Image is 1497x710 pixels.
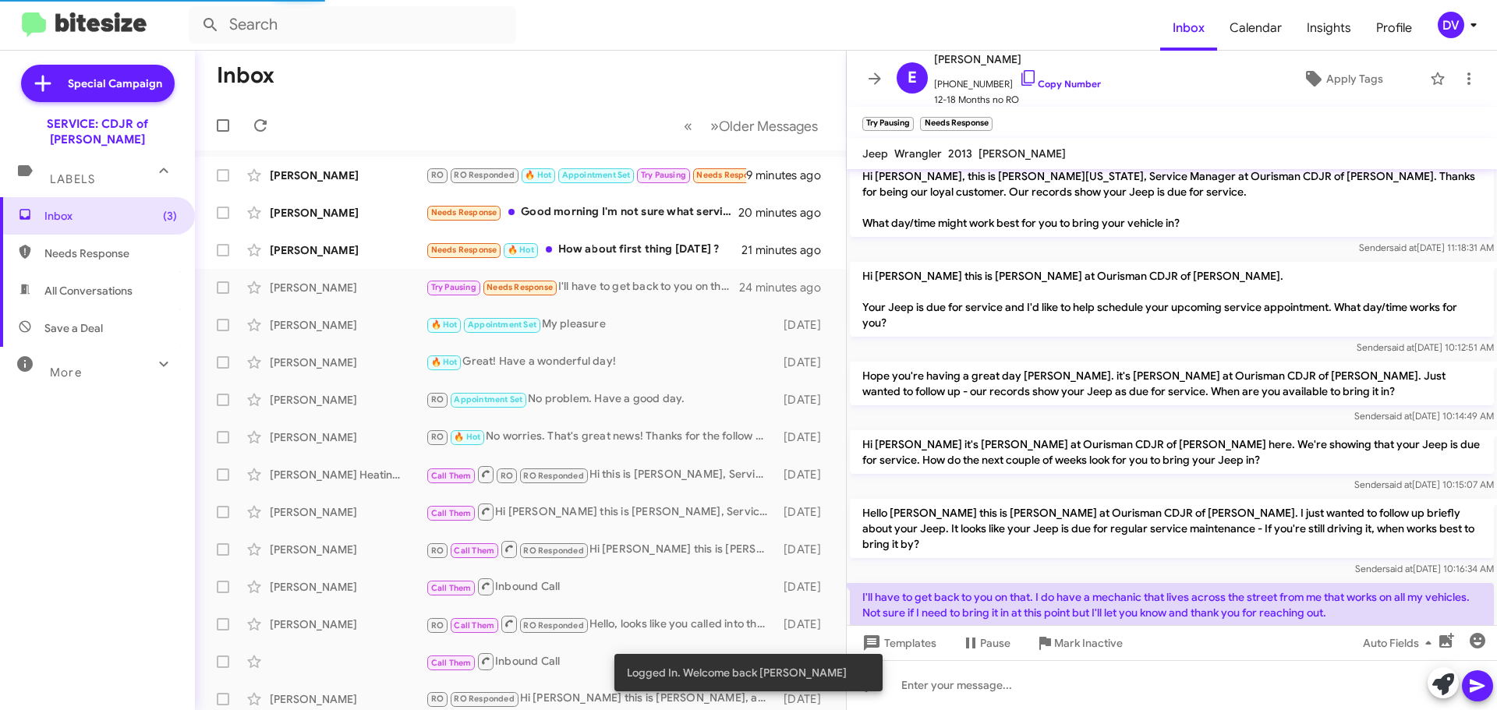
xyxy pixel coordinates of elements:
div: My pleasure [426,316,776,334]
div: [PERSON_NAME] [270,616,426,632]
a: Profile [1364,5,1424,51]
span: 🔥 Hot [431,357,458,367]
span: Sender [DATE] 10:12:51 AM [1357,341,1494,353]
span: Labels [50,172,95,186]
div: Hello, looks like you called into the dealership . Has someone assisted you accordingly? [426,614,776,634]
span: More [50,366,82,380]
span: Call Them [454,546,494,556]
div: [PERSON_NAME] [270,691,426,707]
span: RO [431,620,444,631]
span: Appointment Set [454,394,522,404]
div: Inbound Call [426,652,776,671]
div: I'll have to get back to you on that. I do have a mechanic that lives across the street from me t... [426,278,740,296]
button: Apply Tags [1262,65,1422,93]
input: Search [189,6,516,44]
button: Auto Fields [1350,629,1450,657]
span: Needs Response [431,245,497,255]
span: 🔥 Hot [525,170,551,180]
span: Templates [859,629,936,657]
span: Jeep [862,147,888,161]
span: RO Responded [523,620,583,631]
span: Call Them [431,583,472,593]
span: RO [431,170,444,180]
span: All Conversations [44,283,133,298]
span: RO [501,471,513,481]
div: [PERSON_NAME] Heating And Air [270,467,426,482]
span: Calendar [1217,5,1294,51]
span: » [710,116,719,136]
span: Sender [DATE] 10:15:07 AM [1354,479,1494,490]
p: Hello [PERSON_NAME] this is [PERSON_NAME] at Ourisman CDJR of [PERSON_NAME]. I just wanted to fol... [850,499,1494,558]
nav: Page navigation example [675,110,827,142]
span: Mark Inactive [1054,629,1123,657]
div: [DATE] [776,467,833,482]
button: DV [1424,12,1480,38]
small: Try Pausing [862,117,914,131]
span: Needs Response [696,170,763,180]
a: Inbox [1160,5,1217,51]
span: Appointment Set [562,170,631,180]
div: [DATE] [776,392,833,408]
span: 🔥 Hot [508,245,534,255]
div: [PERSON_NAME] [270,280,426,295]
button: Pause [949,629,1023,657]
span: [PHONE_NUMBER] [934,69,1101,92]
a: Special Campaign [21,65,175,102]
span: Call Them [431,508,472,518]
div: No worries. That's great news! Thanks for the follow up. [426,428,776,446]
span: Try Pausing [431,282,476,292]
span: Sender [DATE] 10:16:34 AM [1355,563,1494,574]
div: [DATE] [776,317,833,333]
div: Hi [PERSON_NAME] this is [PERSON_NAME], at Ourisman CDJR of [PERSON_NAME]. Our records indicate t... [426,690,776,708]
button: Next [701,110,827,142]
div: [PERSON_NAME] [270,392,426,408]
span: Inbox [44,208,177,224]
p: Hope you're having a great day [PERSON_NAME]. it's [PERSON_NAME] at Ourisman CDJR of [PERSON_NAME... [850,362,1494,405]
div: [DATE] [776,616,833,632]
div: [PERSON_NAME] [270,205,426,221]
div: Great! Have a wonderful day! [426,353,776,371]
span: Pause [980,629,1010,657]
span: Wrangler [894,147,942,161]
div: Hi [PERSON_NAME] this is [PERSON_NAME], Service Manager at Ourisman CDJR of Bowie. Just wanted to... [426,502,776,521]
div: [PERSON_NAME] [270,579,426,595]
a: Insights [1294,5,1364,51]
div: DV [1438,12,1464,38]
div: 24 minutes ago [740,280,833,295]
div: [PERSON_NAME] [270,242,426,258]
div: [DATE] [776,504,833,520]
p: Hi [PERSON_NAME], this is [PERSON_NAME][US_STATE], Service Manager at Ourisman CDJR of [PERSON_NA... [850,162,1494,237]
span: RO Responded [454,170,514,180]
span: Call Them [431,471,472,481]
span: Save a Deal [44,320,103,336]
a: Copy Number [1019,78,1101,90]
span: RO [431,394,444,404]
div: Inbound Call [426,577,776,596]
span: 12-18 Months no RO [934,92,1101,108]
p: Hi [PERSON_NAME] this is [PERSON_NAME] at Ourisman CDJR of [PERSON_NAME]. Your Jeep is due for se... [850,262,1494,337]
span: E [908,65,917,90]
span: « [684,116,692,136]
h1: Inbox [217,63,274,88]
span: RO Responded [523,471,583,481]
span: Call Them [431,658,472,668]
span: RO [431,432,444,442]
span: Logged In. Welcome back [PERSON_NAME] [627,665,847,680]
div: [PERSON_NAME] [270,429,426,445]
span: Sender [DATE] 11:18:31 AM [1359,242,1494,253]
span: RO [431,546,444,556]
div: [PERSON_NAME] [270,504,426,520]
p: I'll have to get back to you on that. I do have a mechanic that lives across the street from me t... [850,583,1494,627]
span: Special Campaign [68,76,162,91]
span: (3) [163,208,177,224]
span: said at [1385,479,1412,490]
span: Call Them [454,620,494,631]
div: [PERSON_NAME] [270,542,426,557]
span: Try Pausing [641,170,686,180]
div: 20 minutes ago [740,205,833,221]
div: [DATE] [776,429,833,445]
span: Appointment Set [468,320,536,330]
div: [DATE] [776,355,833,370]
